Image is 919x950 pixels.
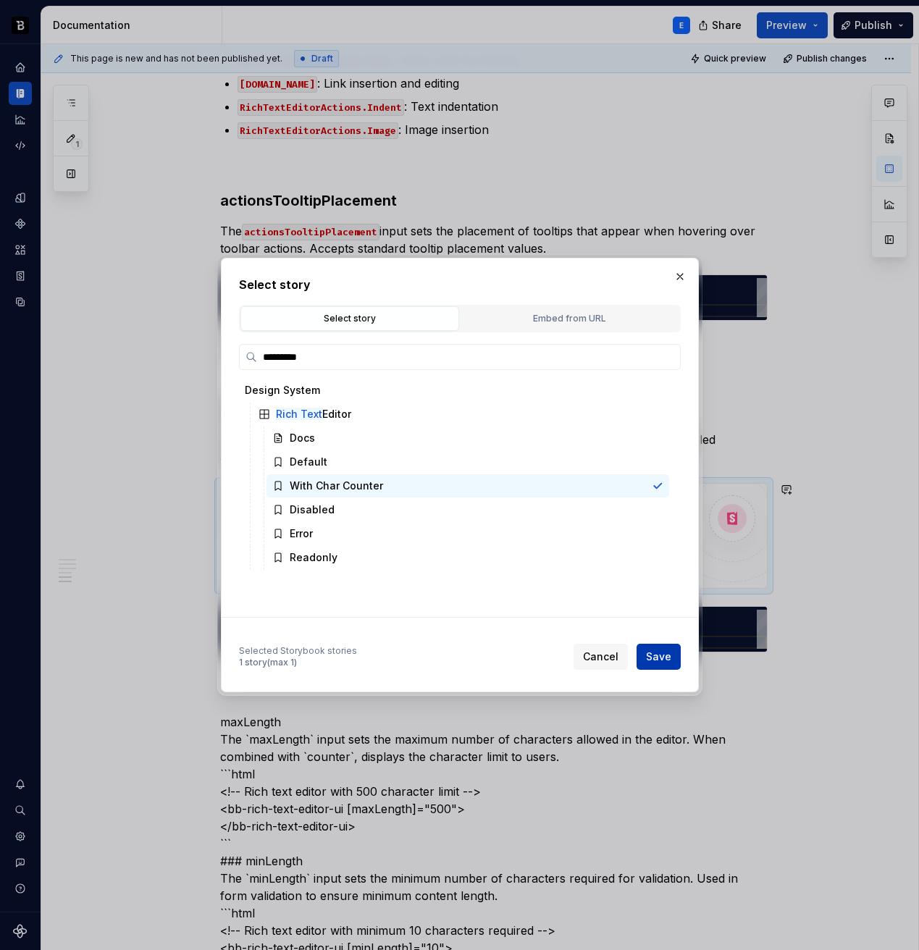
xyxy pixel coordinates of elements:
[290,455,327,469] div: Default
[466,311,674,326] div: Embed from URL
[246,311,454,326] div: Select story
[290,479,383,493] div: With Char Counter
[239,276,681,293] h2: Select story
[574,644,628,670] button: Cancel
[637,644,681,670] button: Save
[290,526,313,541] div: Error
[239,645,357,657] div: Selected Storybook stories
[646,650,671,664] span: Save
[276,407,351,421] div: Editor
[583,650,618,664] span: Cancel
[239,657,357,668] div: 1 story (max 1)
[290,431,315,445] div: Docs
[290,550,337,565] div: Readonly
[245,383,320,398] div: Design System
[290,503,335,517] div: Disabled
[276,408,322,420] mark: Rich Text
